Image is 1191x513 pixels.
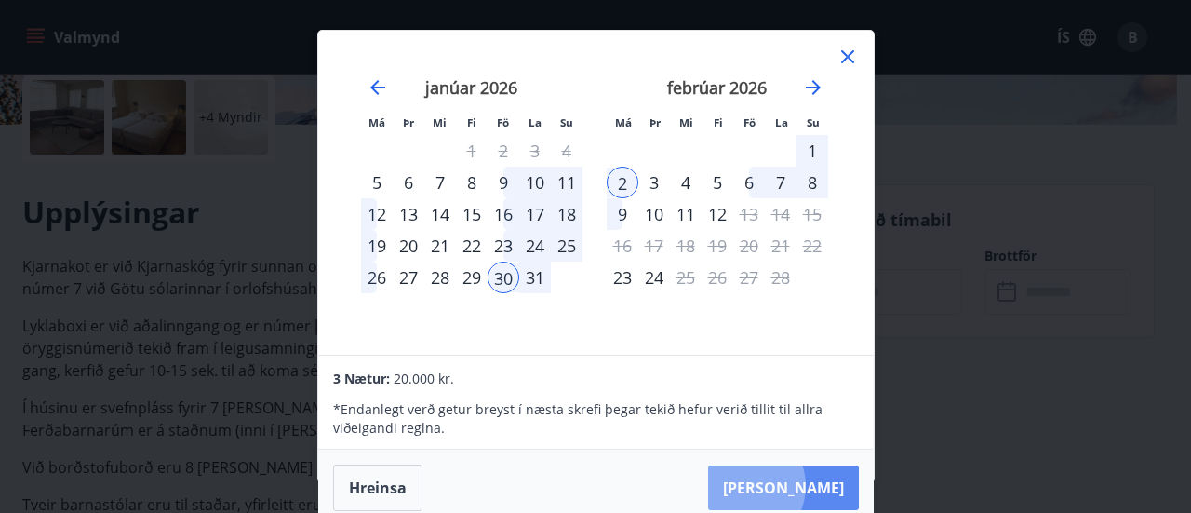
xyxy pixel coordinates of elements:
div: 18 [551,198,582,230]
td: Choose föstudagur, 23. janúar 2026 as your check-in date. It’s available. [488,230,519,262]
div: 24 [638,262,670,293]
td: Choose þriðjudagur, 13. janúar 2026 as your check-in date. It’s available. [393,198,424,230]
div: 1 [796,135,828,167]
small: Fi [467,115,476,129]
td: Choose laugardagur, 24. janúar 2026 as your check-in date. It’s available. [519,230,551,262]
div: 4 [670,167,702,198]
div: 7 [424,167,456,198]
td: Choose sunnudagur, 8. febrúar 2026 as your check-in date. It’s available. [796,167,828,198]
div: 8 [456,167,488,198]
td: Not available. fimmtudagur, 26. febrúar 2026 [702,262,733,293]
div: 27 [393,262,424,293]
div: 10 [519,167,551,198]
div: 6 [733,167,765,198]
td: Choose miðvikudagur, 7. janúar 2026 as your check-in date. It’s available. [424,167,456,198]
td: Not available. laugardagur, 28. febrúar 2026 [765,262,796,293]
small: Má [368,115,385,129]
td: Not available. sunnudagur, 15. febrúar 2026 [796,198,828,230]
td: Selected. laugardagur, 31. janúar 2026 [519,262,551,293]
td: Not available. föstudagur, 27. febrúar 2026 [733,262,765,293]
div: 11 [670,198,702,230]
div: 22 [456,230,488,262]
div: Aðeins útritun í boði [733,198,765,230]
div: 19 [361,230,393,262]
td: Not available. fimmtudagur, 1. janúar 2026 [456,135,488,167]
small: Mi [433,115,447,129]
div: Move forward to switch to the next month. [802,76,824,99]
div: 25 [551,230,582,262]
td: Selected as end date. mánudagur, 2. febrúar 2026 [607,167,638,198]
td: Choose laugardagur, 10. janúar 2026 as your check-in date. It’s available. [519,167,551,198]
td: Choose þriðjudagur, 20. janúar 2026 as your check-in date. It’s available. [393,230,424,262]
div: 17 [519,198,551,230]
td: Not available. föstudagur, 20. febrúar 2026 [733,230,765,262]
td: Choose mánudagur, 12. janúar 2026 as your check-in date. It’s available. [361,198,393,230]
td: Not available. miðvikudagur, 18. febrúar 2026 [670,230,702,262]
div: 31 [519,262,551,293]
small: La [775,115,788,129]
small: Má [615,115,632,129]
td: Choose föstudagur, 16. janúar 2026 as your check-in date. It’s available. [488,198,519,230]
td: Choose fimmtudagur, 29. janúar 2026 as your check-in date. It’s available. [456,262,488,293]
div: 16 [488,198,519,230]
small: Fö [497,115,509,129]
td: Choose þriðjudagur, 6. janúar 2026 as your check-in date. It’s available. [393,167,424,198]
strong: febrúar 2026 [667,76,767,99]
td: Choose miðvikudagur, 14. janúar 2026 as your check-in date. It’s available. [424,198,456,230]
td: Choose mánudagur, 23. febrúar 2026 as your check-in date. It’s available. [607,262,638,293]
td: Choose laugardagur, 7. febrúar 2026 as your check-in date. It’s available. [765,167,796,198]
span: 20.000 kr. [394,370,454,387]
td: Not available. laugardagur, 14. febrúar 2026 [765,198,796,230]
td: Not available. laugardagur, 3. janúar 2026 [519,135,551,167]
div: 10 [638,198,670,230]
td: Choose fimmtudagur, 12. febrúar 2026 as your check-in date. It’s available. [702,198,733,230]
div: 11 [551,167,582,198]
td: Selected as start date. föstudagur, 30. janúar 2026 [488,262,519,293]
div: Aðeins innritun í boði [607,262,638,293]
small: Þr [649,115,661,129]
td: Choose fimmtudagur, 22. janúar 2026 as your check-in date. It’s available. [456,230,488,262]
div: 9 [488,167,519,198]
td: Choose fimmtudagur, 5. febrúar 2026 as your check-in date. It’s available. [702,167,733,198]
td: Selected. sunnudagur, 1. febrúar 2026 [796,135,828,167]
td: Choose miðvikudagur, 11. febrúar 2026 as your check-in date. It’s available. [670,198,702,230]
div: 21 [424,230,456,262]
td: Choose þriðjudagur, 3. febrúar 2026 as your check-in date. It’s available. [638,167,670,198]
small: Fi [714,115,723,129]
td: Not available. þriðjudagur, 17. febrúar 2026 [638,230,670,262]
button: Hreinsa [333,465,422,511]
td: Not available. föstudagur, 2. janúar 2026 [488,135,519,167]
div: 12 [361,198,393,230]
td: Choose miðvikudagur, 4. febrúar 2026 as your check-in date. It’s available. [670,167,702,198]
td: Choose miðvikudagur, 21. janúar 2026 as your check-in date. It’s available. [424,230,456,262]
strong: janúar 2026 [425,76,517,99]
td: Choose miðvikudagur, 28. janúar 2026 as your check-in date. It’s available. [424,262,456,293]
td: Choose mánudagur, 9. febrúar 2026 as your check-in date. It’s available. [607,198,638,230]
div: 23 [488,230,519,262]
div: 12 [702,198,733,230]
div: 24 [519,230,551,262]
div: 30 [488,262,519,293]
td: Not available. sunnudagur, 22. febrúar 2026 [796,230,828,262]
td: Choose mánudagur, 19. janúar 2026 as your check-in date. It’s available. [361,230,393,262]
td: Not available. sunnudagur, 4. janúar 2026 [551,135,582,167]
div: 8 [796,167,828,198]
small: Mi [679,115,693,129]
td: Choose föstudagur, 6. febrúar 2026 as your check-in date. It’s available. [733,167,765,198]
td: Choose sunnudagur, 25. janúar 2026 as your check-in date. It’s available. [551,230,582,262]
td: Choose mánudagur, 5. janúar 2026 as your check-in date. It’s available. [361,167,393,198]
td: Choose föstudagur, 13. febrúar 2026 as your check-in date. It’s available. [733,198,765,230]
div: 13 [393,198,424,230]
td: Choose fimmtudagur, 15. janúar 2026 as your check-in date. It’s available. [456,198,488,230]
div: 3 [638,167,670,198]
td: Choose miðvikudagur, 25. febrúar 2026 as your check-in date. It’s available. [670,262,702,293]
small: Su [560,115,573,129]
td: Choose sunnudagur, 18. janúar 2026 as your check-in date. It’s available. [551,198,582,230]
small: La [529,115,542,129]
td: Choose föstudagur, 9. janúar 2026 as your check-in date. It’s available. [488,167,519,198]
td: Not available. laugardagur, 21. febrúar 2026 [765,230,796,262]
td: Not available. fimmtudagur, 19. febrúar 2026 [702,230,733,262]
div: 6 [393,167,424,198]
td: Choose sunnudagur, 11. janúar 2026 as your check-in date. It’s available. [551,167,582,198]
div: Calendar [341,53,851,334]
